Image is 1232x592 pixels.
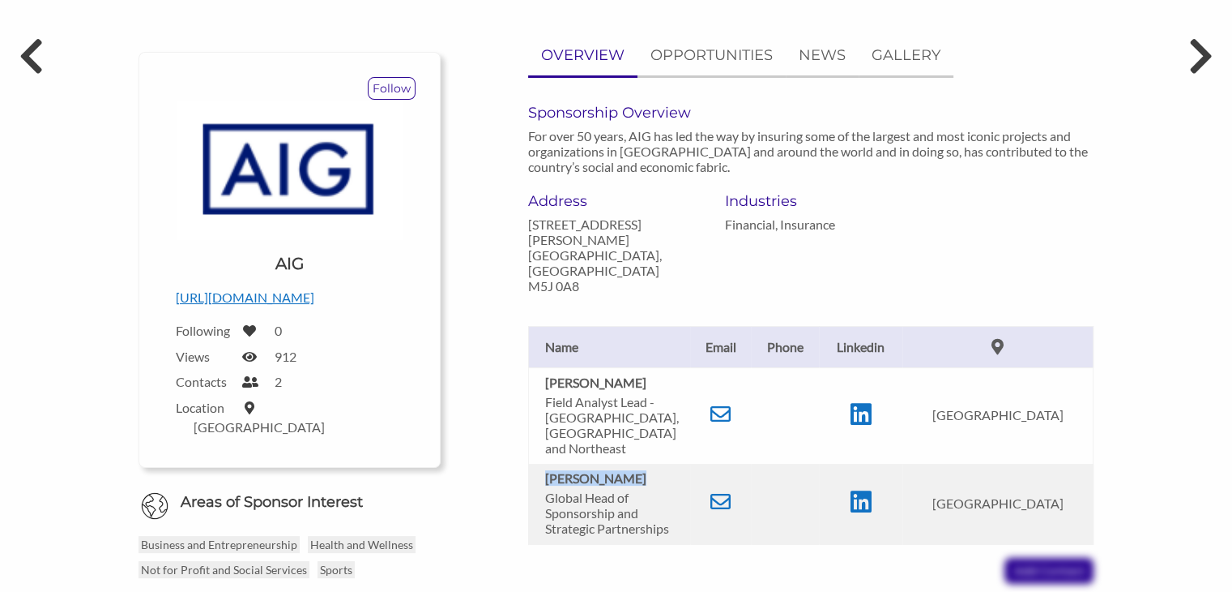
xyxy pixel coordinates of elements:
p: [GEOGRAPHIC_DATA] [910,407,1085,423]
th: Name [528,326,690,367]
p: Financial, Insurance [724,217,897,232]
label: Location [176,400,232,415]
p: NEWS [799,44,846,67]
th: Email [690,326,751,367]
p: Not for Profit and Social Services [139,561,309,578]
h1: AIG [275,252,304,275]
th: Phone [751,326,819,367]
p: Sports [318,561,355,578]
p: Follow [369,78,415,99]
label: Following [176,323,232,338]
h6: Address [528,192,701,210]
p: M5J 0A8 [528,278,701,294]
h6: Industries [724,192,897,210]
p: Health and Wellness [308,536,416,553]
h6: Areas of Sponsor Interest [126,492,453,513]
p: [GEOGRAPHIC_DATA] [910,495,1085,511]
p: OVERVIEW [541,44,625,67]
p: [URL][DOMAIN_NAME] [176,287,403,308]
h6: Sponsorship Overview [528,104,1094,122]
label: Contacts [176,374,232,389]
p: Business and Entrepreneurship [139,536,300,553]
p: [STREET_ADDRESS][PERSON_NAME] [528,217,701,247]
b: [PERSON_NAME] [545,375,646,390]
label: Views [176,349,232,364]
p: Global Head of Sponsorship and Strategic Partnerships [545,490,683,536]
p: GALLERY [872,44,940,67]
p: OPPORTUNITIES [650,44,773,67]
label: [GEOGRAPHIC_DATA] [194,419,325,435]
label: 0 [275,323,282,338]
img: Logo [176,100,403,240]
p: For over 50 years, AIG has led the way by insuring some of the largest and most iconic projects a... [528,128,1094,174]
b: [PERSON_NAME] [545,470,646,486]
img: Globe Icon [141,492,168,520]
label: 912 [275,349,296,364]
p: Field Analyst Lead - [GEOGRAPHIC_DATA], [GEOGRAPHIC_DATA] and Northeast [545,394,683,456]
p: [GEOGRAPHIC_DATA], [GEOGRAPHIC_DATA] [528,247,701,278]
th: Linkedin [819,326,902,367]
label: 2 [275,374,282,389]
